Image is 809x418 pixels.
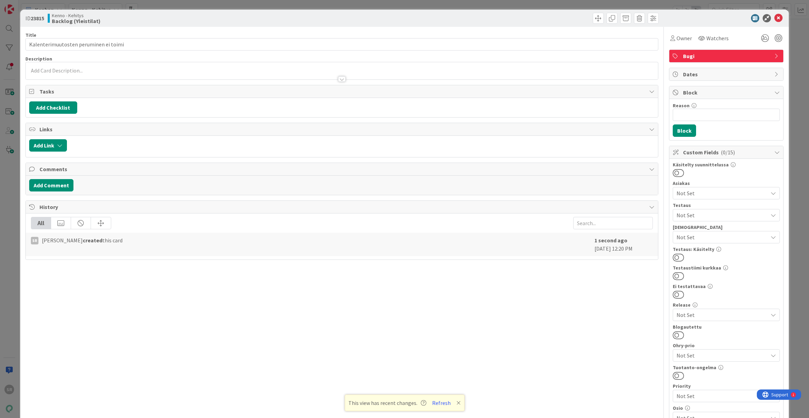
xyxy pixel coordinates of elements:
[683,148,771,156] span: Custom Fields
[39,87,646,96] span: Tasks
[673,225,780,230] div: [DEMOGRAPHIC_DATA]
[721,149,735,156] span: ( 0/15 )
[31,217,51,229] div: All
[706,34,729,42] span: Watchers
[673,181,780,186] div: Asiakas
[673,247,780,252] div: Testaus: Käsitelty
[673,324,780,329] div: Blogautettu
[29,139,67,152] button: Add Link
[14,1,31,9] span: Support
[677,233,768,241] span: Not Set
[39,165,646,173] span: Comments
[677,391,764,401] span: Not Set
[673,203,780,208] div: Testaus
[42,236,123,244] span: [PERSON_NAME] this card
[673,302,780,307] div: Release
[83,237,102,244] b: created
[673,406,780,410] div: Osio
[430,398,453,407] button: Refresh
[573,217,653,229] input: Search...
[673,365,780,370] div: Tuotanto-ongelma
[39,125,646,133] span: Links
[25,56,52,62] span: Description
[683,52,771,60] span: Bugi
[673,265,780,270] div: Testaustiimi kurkkaa
[25,14,44,22] span: ID
[673,124,696,137] button: Block
[25,32,36,38] label: Title
[683,88,771,97] span: Block
[677,351,764,360] span: Not Set
[36,3,37,8] div: 1
[677,311,768,319] span: Not Set
[52,13,101,18] span: Kenno - Kehitys
[52,18,101,24] b: Backlog (Yleistilat)
[25,38,658,51] input: type card name here...
[673,343,780,348] div: Ohry-prio
[31,237,38,244] div: SR
[673,384,780,388] div: Priority
[29,101,77,114] button: Add Checklist
[677,34,692,42] span: Owner
[683,70,771,78] span: Dates
[594,236,653,253] div: [DATE] 12:20 PM
[677,189,768,197] span: Not Set
[348,399,426,407] span: This view has recent changes.
[31,15,44,22] b: 23815
[39,203,646,211] span: History
[673,102,690,109] label: Reason
[29,179,73,191] button: Add Comment
[673,284,780,289] div: Ei testattavaa
[673,162,780,167] div: Käsitelty suunnittelussa
[677,211,768,219] span: Not Set
[594,237,627,244] b: 1 second ago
